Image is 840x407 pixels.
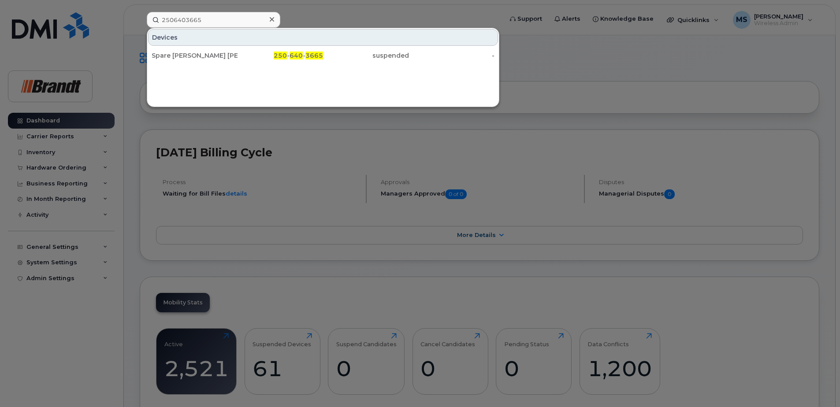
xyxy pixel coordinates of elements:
[238,51,323,60] div: - -
[409,51,495,60] div: -
[148,48,498,63] a: Spare [PERSON_NAME] [PERSON_NAME]250-640-3665suspended-
[323,51,409,60] div: suspended
[274,52,287,59] span: 250
[152,51,238,60] div: Spare [PERSON_NAME] [PERSON_NAME]
[305,52,323,59] span: 3665
[290,52,303,59] span: 640
[148,29,498,46] div: Devices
